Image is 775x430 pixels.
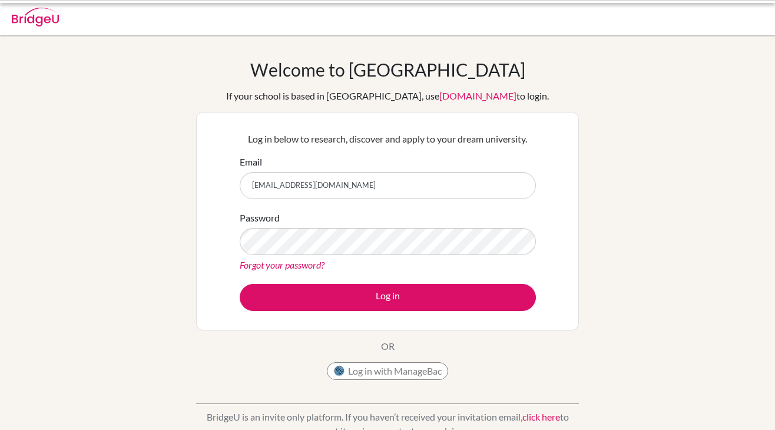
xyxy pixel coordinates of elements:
[12,8,59,27] img: Bridge-U
[327,362,448,380] button: Log in with ManageBac
[240,259,324,270] a: Forgot your password?
[439,90,516,101] a: [DOMAIN_NAME]
[381,339,395,353] p: OR
[226,89,549,103] div: If your school is based in [GEOGRAPHIC_DATA], use to login.
[240,211,280,225] label: Password
[240,284,536,311] button: Log in
[240,155,262,169] label: Email
[250,59,525,80] h1: Welcome to [GEOGRAPHIC_DATA]
[522,411,560,422] a: click here
[240,132,536,146] p: Log in below to research, discover and apply to your dream university.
